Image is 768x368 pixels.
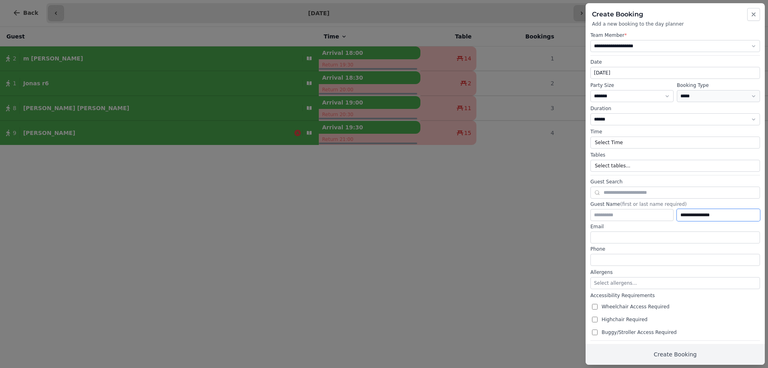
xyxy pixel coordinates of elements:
label: Party Size [590,82,674,88]
span: Highchair Required [602,316,648,323]
label: Guest Search [590,179,760,185]
span: Buggy/Stroller Access Required [602,329,677,336]
button: Create Booking [586,344,765,365]
input: Highchair Required [592,317,598,322]
label: Email [590,223,760,230]
label: Time [590,129,760,135]
button: [DATE] [590,67,760,79]
label: Duration [590,105,760,112]
label: Tables [590,152,760,158]
input: Wheelchair Access Required [592,304,598,310]
label: Accessibility Requirements [590,292,760,299]
button: Select Time [590,137,760,149]
label: Phone [590,246,760,252]
button: Select tables... [590,160,760,172]
span: Select allergens... [594,280,637,286]
label: Guest Name [590,201,760,207]
label: Date [590,59,760,65]
label: Allergens [590,269,760,275]
span: Wheelchair Access Required [602,304,670,310]
label: Team Member [590,32,760,38]
p: Add a new booking to the day planner [592,21,758,27]
h2: Create Booking [592,10,758,19]
input: Buggy/Stroller Access Required [592,330,598,335]
button: Select allergens... [590,277,760,289]
label: Booking Type [677,82,760,88]
span: (first or last name required) [620,201,686,207]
